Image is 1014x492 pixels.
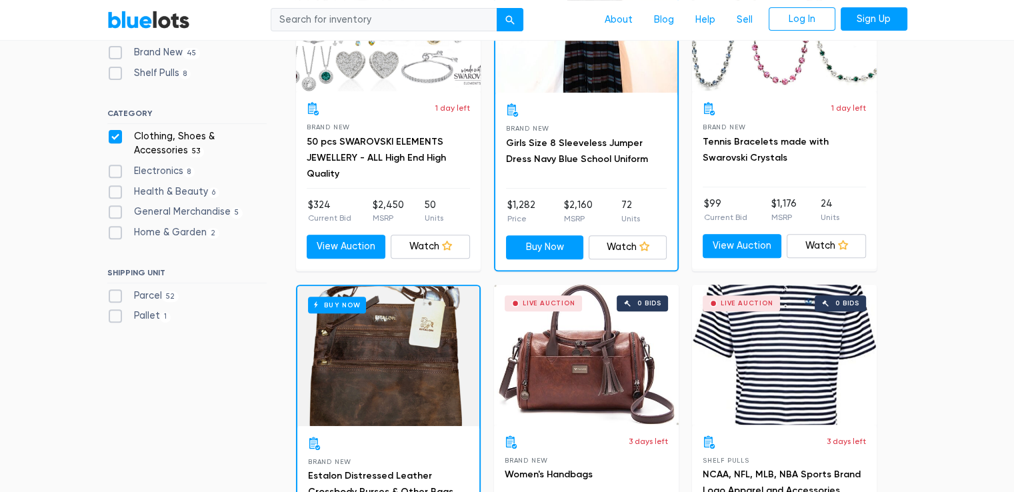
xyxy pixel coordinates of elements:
span: Brand New [506,125,549,132]
img: website_grey.svg [21,35,32,45]
label: Brand New [107,45,201,60]
li: 50 [425,198,443,225]
a: Log In [769,7,835,31]
span: 8 [183,167,195,177]
input: Search for inventory [271,8,497,32]
li: $2,160 [564,198,593,225]
span: 1 [160,312,171,323]
span: Brand New [307,123,350,131]
span: 5 [231,207,243,218]
div: Live Auction [721,300,773,307]
p: MSRP [372,212,403,224]
p: Current Bid [308,212,351,224]
li: $1,282 [507,198,535,225]
div: v 4.0.25 [37,21,65,32]
div: Keywords by Traffic [147,79,225,87]
a: View Auction [307,235,386,259]
a: Live Auction 0 bids [494,285,679,425]
a: Sign Up [841,7,907,31]
label: Shelf Pulls [107,66,191,81]
a: Live Auction 0 bids [692,285,877,425]
span: 6 [208,187,220,198]
li: $1,176 [771,197,797,223]
div: Domain Overview [51,79,119,87]
a: About [594,7,643,33]
img: tab_keywords_by_traffic_grey.svg [133,77,143,88]
h6: SHIPPING UNIT [107,268,267,283]
p: MSRP [771,211,797,223]
a: BlueLots [107,10,190,29]
span: Shelf Pulls [703,457,749,464]
p: Units [621,213,640,225]
span: 2 [207,228,220,239]
a: Buy Now [297,286,479,426]
li: 72 [621,198,640,225]
div: Domain: [DOMAIN_NAME] [35,35,147,45]
h6: Buy Now [308,297,366,313]
li: 24 [821,197,839,223]
li: $99 [704,197,747,223]
li: $2,450 [372,198,403,225]
span: Brand New [505,457,548,464]
a: Sell [726,7,763,33]
p: 1 day left [831,102,866,114]
p: 3 days left [629,435,668,447]
label: Clothing, Shoes & Accessories [107,129,267,158]
a: Women's Handbags [505,469,593,480]
p: MSRP [564,213,593,225]
div: 0 bids [835,300,859,307]
p: Units [821,211,839,223]
span: 45 [183,48,201,59]
a: Watch [589,235,667,259]
span: 8 [179,69,191,79]
h6: CATEGORY [107,109,267,123]
label: Health & Beauty [107,185,220,199]
div: 0 bids [637,300,661,307]
span: 52 [162,291,179,302]
span: 53 [188,147,205,157]
div: Live Auction [523,300,575,307]
img: tab_domain_overview_orange.svg [36,77,47,88]
a: Blog [643,7,685,33]
li: $324 [308,198,351,225]
a: View Auction [703,234,782,258]
p: Current Bid [704,211,747,223]
a: Watch [391,235,470,259]
p: 3 days left [827,435,866,447]
label: Pallet [107,309,171,323]
label: Home & Garden [107,225,220,240]
span: Brand New [703,123,746,131]
a: Girls Size 8 Sleeveless Jumper Dress Navy Blue School Uniform [506,137,648,165]
label: General Merchandise [107,205,243,219]
a: Watch [787,234,866,258]
span: Brand New [308,458,351,465]
label: Parcel [107,289,179,303]
p: 1 day left [435,102,470,114]
a: Help [685,7,726,33]
img: logo_orange.svg [21,21,32,32]
a: Tennis Bracelets made with Swarovski Crystals [703,136,829,163]
label: Electronics [107,164,195,179]
p: Units [425,212,443,224]
a: 50 pcs SWAROVSKI ELEMENTS JEWELLERY - ALL High End High Quality [307,136,446,179]
a: Buy Now [506,235,584,259]
p: Price [507,213,535,225]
